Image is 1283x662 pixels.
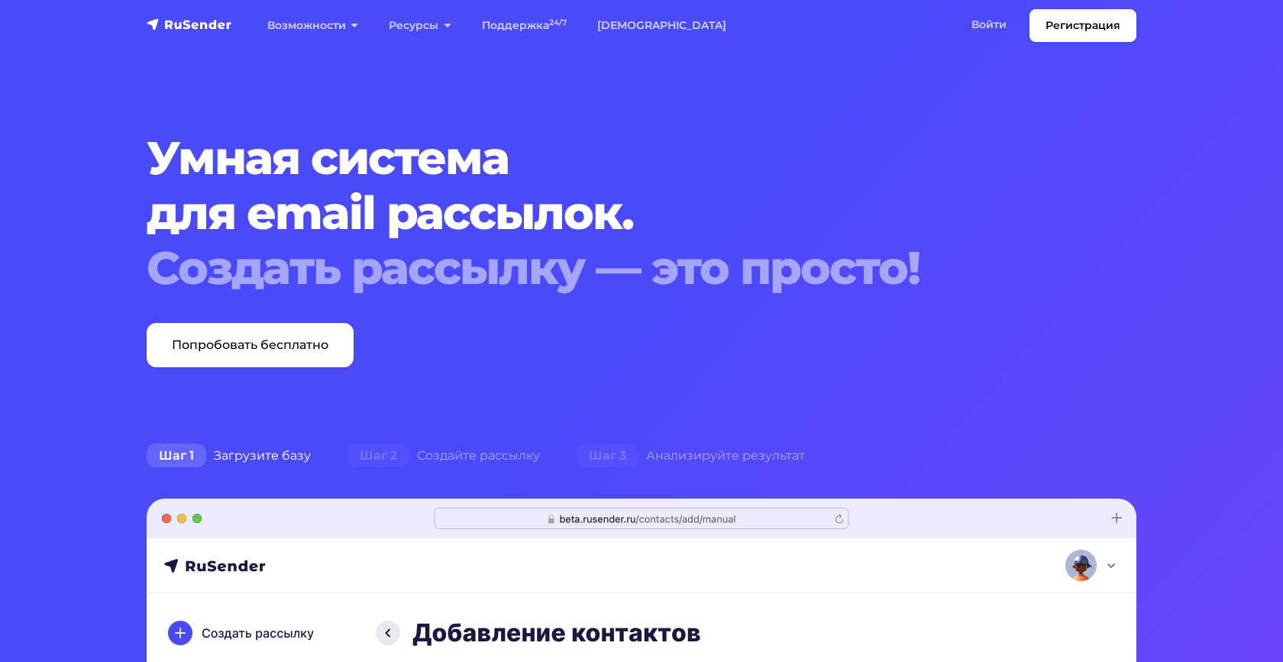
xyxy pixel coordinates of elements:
[147,241,1052,295] div: Создать рассылку — это просто!
[467,10,582,41] a: Поддержка24/7
[147,444,206,468] span: Шаг 1
[329,441,558,471] div: Создайте рассылку
[577,444,638,468] span: Шаг 3
[549,18,567,27] sup: 24/7
[147,131,1052,295] h1: Умная система для email рассылок.
[147,17,232,32] img: RuSender
[373,10,466,41] a: Ресурсы
[252,10,373,41] a: Возможности
[147,323,354,367] a: Попробовать бесплатно
[347,444,409,468] span: Шаг 2
[128,441,329,471] div: Загрузите базу
[582,10,742,41] a: [DEMOGRAPHIC_DATA]
[558,441,823,471] div: Анализируйте результат
[956,9,1022,40] a: Войти
[1029,9,1136,42] a: Регистрация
